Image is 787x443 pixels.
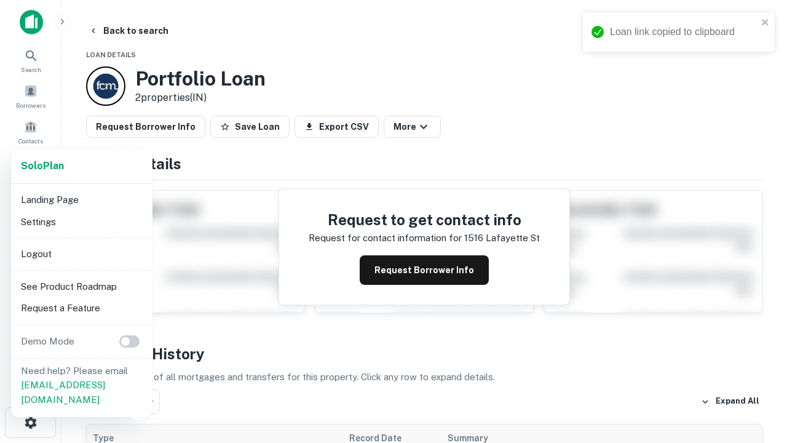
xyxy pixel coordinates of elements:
[16,211,148,233] li: Settings
[16,297,148,319] li: Request a Feature
[16,334,79,349] p: Demo Mode
[16,276,148,298] li: See Product Roadmap
[16,189,148,211] li: Landing Page
[21,380,105,405] a: [EMAIL_ADDRESS][DOMAIN_NAME]
[21,159,64,174] a: SoloPlan
[21,364,143,407] p: Need help? Please email
[21,160,64,172] strong: Solo Plan
[16,243,148,265] li: Logout
[610,25,757,39] div: Loan link copied to clipboard
[726,345,787,404] iframe: Chat Widget
[761,17,770,29] button: close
